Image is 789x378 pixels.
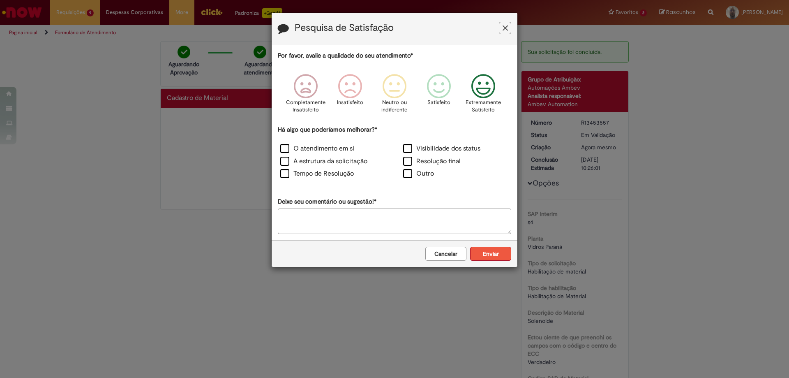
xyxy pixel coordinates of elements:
[280,169,354,179] label: Tempo de Resolução
[329,68,371,124] div: Insatisfeito
[286,99,325,114] p: Completamente Insatisfeito
[403,169,434,179] label: Outro
[380,99,409,114] p: Neutro ou indiferente
[462,68,504,124] div: Extremamente Satisfeito
[403,157,461,166] label: Resolução final
[470,247,511,261] button: Enviar
[278,51,413,60] label: Por favor, avalie a qualidade do seu atendimento*
[418,68,460,124] div: Satisfeito
[425,247,466,261] button: Cancelar
[295,23,394,33] label: Pesquisa de Satisfação
[284,68,326,124] div: Completamente Insatisfeito
[278,125,511,181] div: Há algo que poderíamos melhorar?*
[280,144,354,153] label: O atendimento em si
[280,157,367,166] label: A estrutura da solicitação
[403,144,480,153] label: Visibilidade dos status
[337,99,363,107] p: Insatisfeito
[374,68,415,124] div: Neutro ou indiferente
[427,99,450,107] p: Satisfeito
[278,197,376,206] label: Deixe seu comentário ou sugestão!*
[466,99,501,114] p: Extremamente Satisfeito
